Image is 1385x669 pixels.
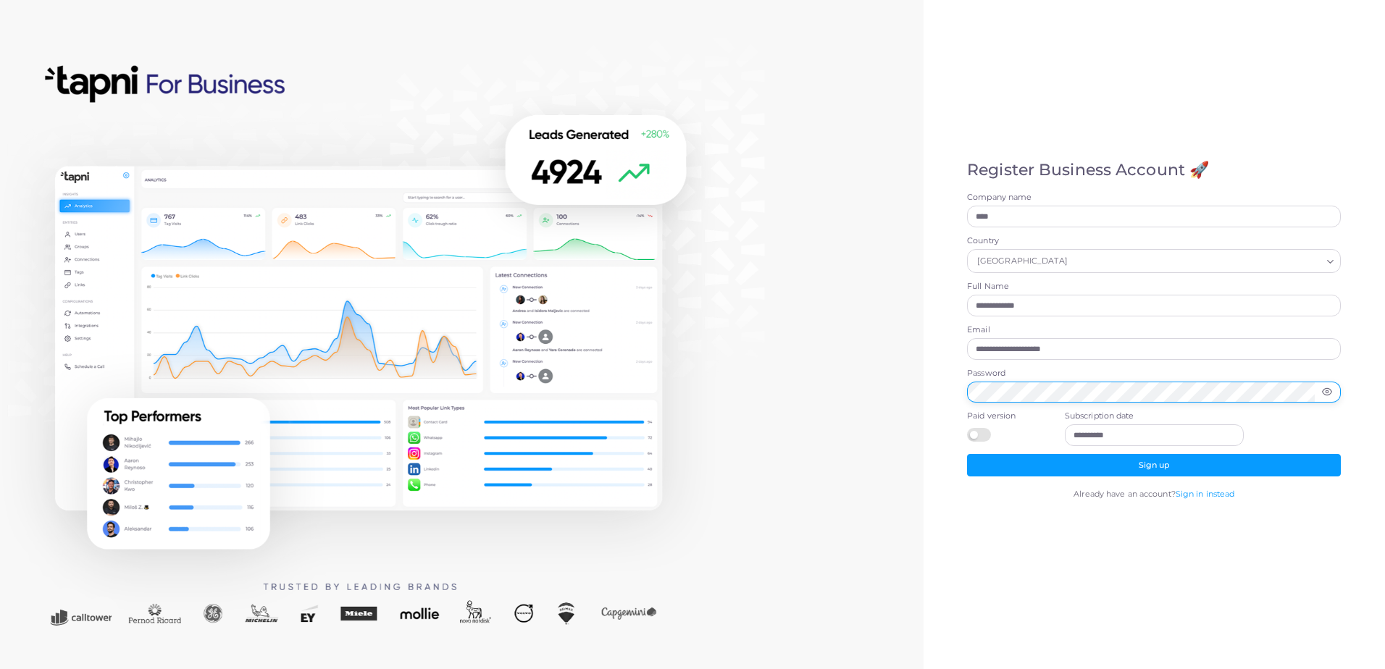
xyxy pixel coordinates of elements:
label: Paid version [967,411,1049,422]
h4: Register Business Account 🚀 [967,161,1341,180]
label: Subscription date [1065,411,1244,422]
label: Company name [967,192,1341,203]
label: Full Name [967,281,1341,293]
label: Password [967,368,1341,379]
label: Email [967,324,1341,336]
span: Already have an account? [1074,489,1176,499]
span: [GEOGRAPHIC_DATA] [975,254,1069,269]
label: Country [967,235,1341,247]
input: Search for option [1071,253,1322,269]
div: Search for option [967,249,1341,272]
a: Sign in instead [1176,489,1235,499]
button: Sign up [967,454,1341,476]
